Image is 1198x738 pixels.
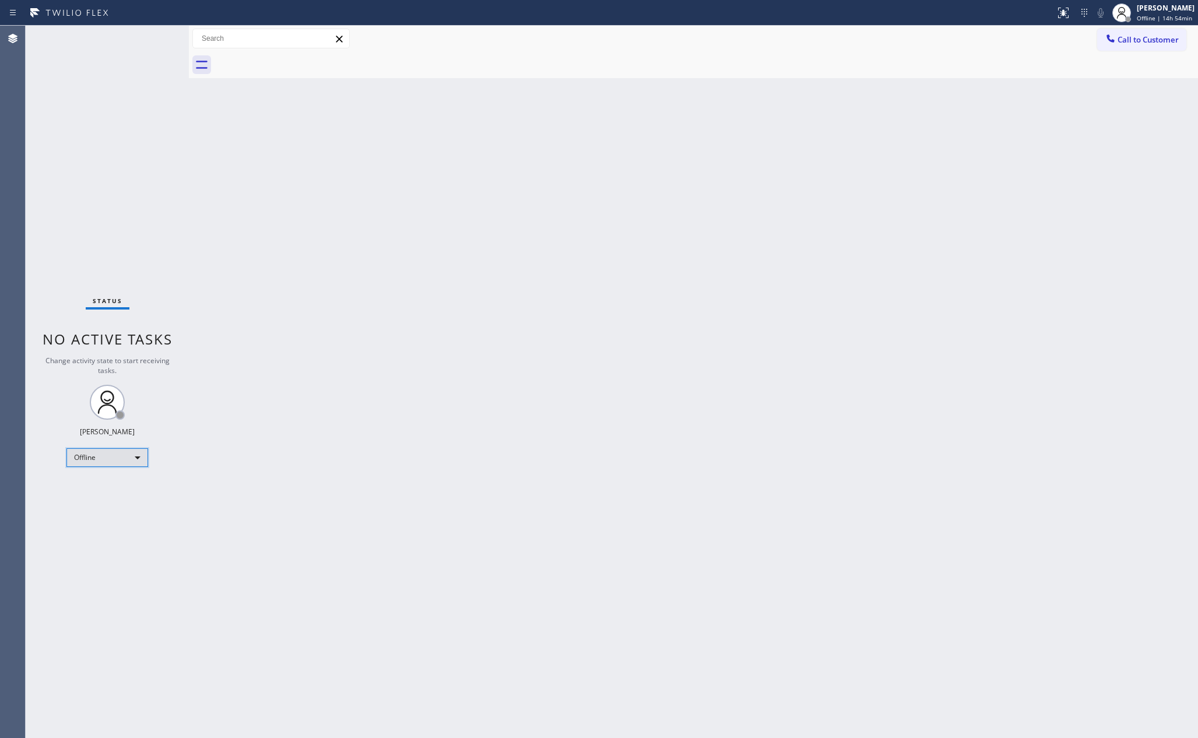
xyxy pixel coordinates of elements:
button: Call to Customer [1097,29,1186,51]
span: No active tasks [43,329,173,349]
span: Change activity state to start receiving tasks. [45,356,170,375]
span: Call to Customer [1118,34,1179,45]
input: Search [193,29,349,48]
button: Mute [1092,5,1109,21]
div: Offline [66,448,148,467]
div: [PERSON_NAME] [80,427,135,437]
span: Status [93,297,122,305]
div: [PERSON_NAME] [1137,3,1195,13]
span: Offline | 14h 54min [1137,14,1192,22]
